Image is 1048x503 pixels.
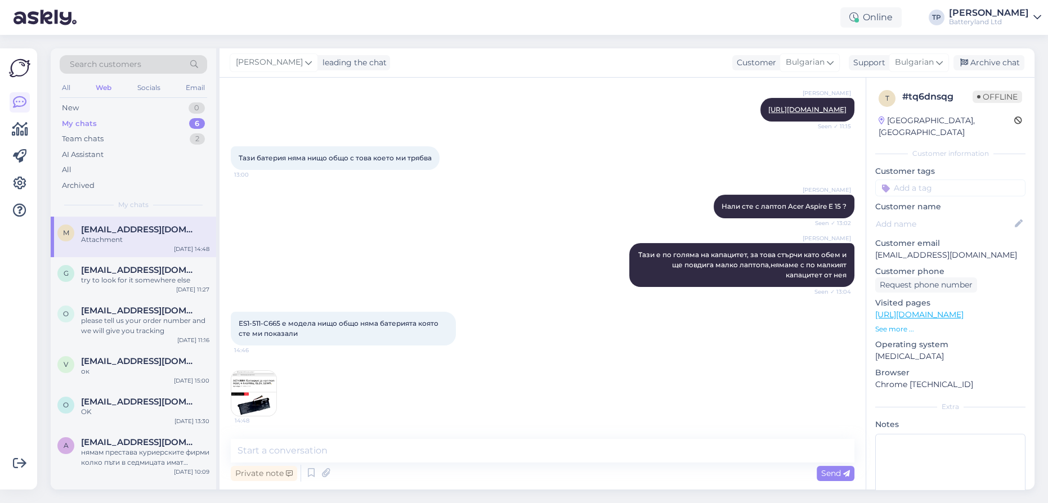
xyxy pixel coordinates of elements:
[62,149,104,160] div: AI Assistant
[81,316,209,336] div: please tell us your order number and we will give you tracking
[875,165,1025,177] p: Customer tags
[722,202,847,210] span: Нали сте с лаптоп Acer Aspire E 15 ?
[234,170,276,179] span: 13:00
[81,235,209,245] div: Attachment
[63,309,69,318] span: O
[81,397,198,407] span: office@7ss.bg
[786,56,825,69] span: Bulgarian
[875,367,1025,379] p: Browser
[875,201,1025,213] p: Customer name
[81,407,209,417] div: OK
[189,118,205,129] div: 6
[62,133,104,145] div: Team chats
[973,91,1022,103] span: Offline
[70,59,141,70] span: Search customers
[239,319,440,338] span: ES1-511-C665 е модела нищо общо няма батерията която сте ми показали
[189,102,205,114] div: 0
[768,105,847,114] a: [URL][DOMAIN_NAME]
[64,441,69,450] span: a
[118,200,149,210] span: My chats
[875,402,1025,412] div: Extra
[875,266,1025,277] p: Customer phone
[809,288,851,296] span: Seen ✓ 13:04
[318,57,387,69] div: leading the chat
[183,80,207,95] div: Email
[174,468,209,476] div: [DATE] 10:09
[81,275,209,285] div: try to look for it somewhere else
[235,416,277,425] span: 14:48
[81,224,198,235] span: milenmeisipako@gmail.com
[62,118,97,129] div: My chats
[236,56,303,69] span: [PERSON_NAME]
[732,57,776,69] div: Customer
[879,115,1014,138] div: [GEOGRAPHIC_DATA], [GEOGRAPHIC_DATA]
[875,419,1025,430] p: Notes
[60,80,73,95] div: All
[81,356,198,366] span: vasileva.jivka@gmail.com
[638,250,848,279] span: Тази е по голяма на капацитет, за това стърчи като обем и ще повдига малко лаптопа,нямаме с по ма...
[231,466,297,481] div: Private note
[63,228,69,237] span: m
[234,346,276,354] span: 14:46
[876,218,1013,230] input: Add name
[875,149,1025,159] div: Customer information
[875,309,964,320] a: [URL][DOMAIN_NAME]
[885,94,889,102] span: t
[62,102,79,114] div: New
[174,417,209,425] div: [DATE] 13:30
[953,55,1024,70] div: Archive chat
[81,265,198,275] span: giulianamattiello64@gmail.com
[239,154,432,162] span: Тази батерия няма нищо общо с това което ми трябва
[231,371,276,416] img: Attachment
[849,57,885,69] div: Support
[949,17,1029,26] div: Batteryland Ltd
[821,468,850,478] span: Send
[809,219,851,227] span: Seen ✓ 13:02
[809,122,851,131] span: Seen ✓ 11:15
[875,277,977,293] div: Request phone number
[875,324,1025,334] p: See more ...
[63,401,69,409] span: o
[190,133,205,145] div: 2
[803,234,851,242] span: [PERSON_NAME]
[875,351,1025,362] p: [MEDICAL_DATA]
[174,376,209,385] div: [DATE] 15:00
[135,80,163,95] div: Socials
[949,8,1041,26] a: [PERSON_NAME]Batteryland Ltd
[177,336,209,344] div: [DATE] 11:16
[929,10,944,25] div: TP
[81,447,209,468] div: нямам престава куриерските фирми колко пъти в седмицата имат разнос за това село,по скоро звъннет...
[902,90,973,104] div: # tq6dnsqg
[93,80,114,95] div: Web
[803,186,851,194] span: [PERSON_NAME]
[875,297,1025,309] p: Visited pages
[875,237,1025,249] p: Customer email
[949,8,1029,17] div: [PERSON_NAME]
[81,366,209,376] div: ок
[81,306,198,316] span: Oumou50@hotmail.com
[62,180,95,191] div: Archived
[64,269,69,277] span: g
[64,360,68,369] span: v
[81,437,198,447] span: alehandropetrov1@gmail.com
[840,7,902,28] div: Online
[875,339,1025,351] p: Operating system
[176,285,209,294] div: [DATE] 11:27
[895,56,934,69] span: Bulgarian
[803,89,851,97] span: [PERSON_NAME]
[9,57,30,79] img: Askly Logo
[62,164,71,176] div: All
[875,379,1025,390] p: Chrome [TECHNICAL_ID]
[174,245,209,253] div: [DATE] 14:48
[875,249,1025,261] p: [EMAIL_ADDRESS][DOMAIN_NAME]
[875,179,1025,196] input: Add a tag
